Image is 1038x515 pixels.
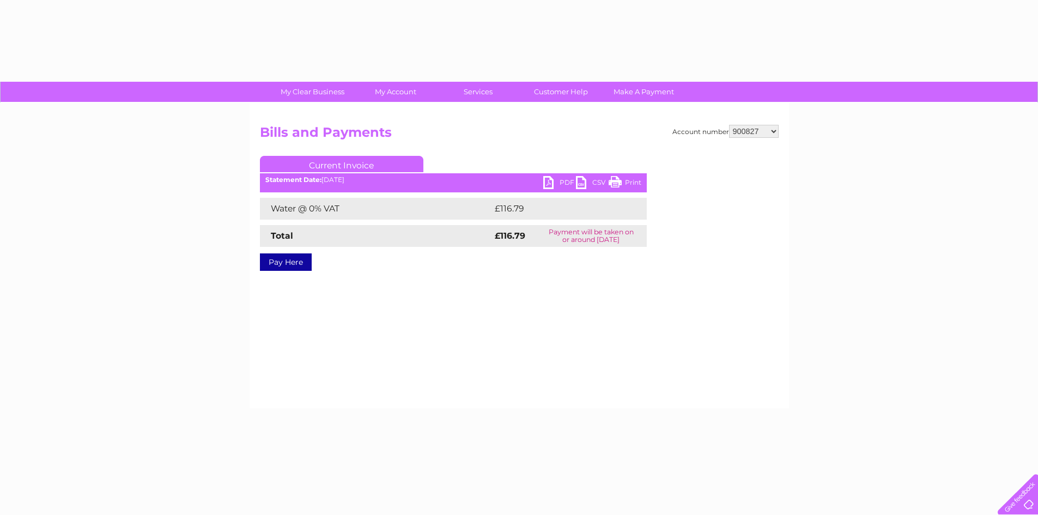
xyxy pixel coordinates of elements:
[576,176,609,192] a: CSV
[672,125,779,138] div: Account number
[609,176,641,192] a: Print
[350,82,440,102] a: My Account
[260,253,312,271] a: Pay Here
[599,82,689,102] a: Make A Payment
[265,175,321,184] b: Statement Date:
[260,198,492,220] td: Water @ 0% VAT
[260,176,647,184] div: [DATE]
[516,82,606,102] a: Customer Help
[492,198,626,220] td: £116.79
[536,225,646,247] td: Payment will be taken on or around [DATE]
[260,156,423,172] a: Current Invoice
[543,176,576,192] a: PDF
[271,231,293,241] strong: Total
[268,82,357,102] a: My Clear Business
[433,82,523,102] a: Services
[495,231,525,241] strong: £116.79
[260,125,779,146] h2: Bills and Payments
